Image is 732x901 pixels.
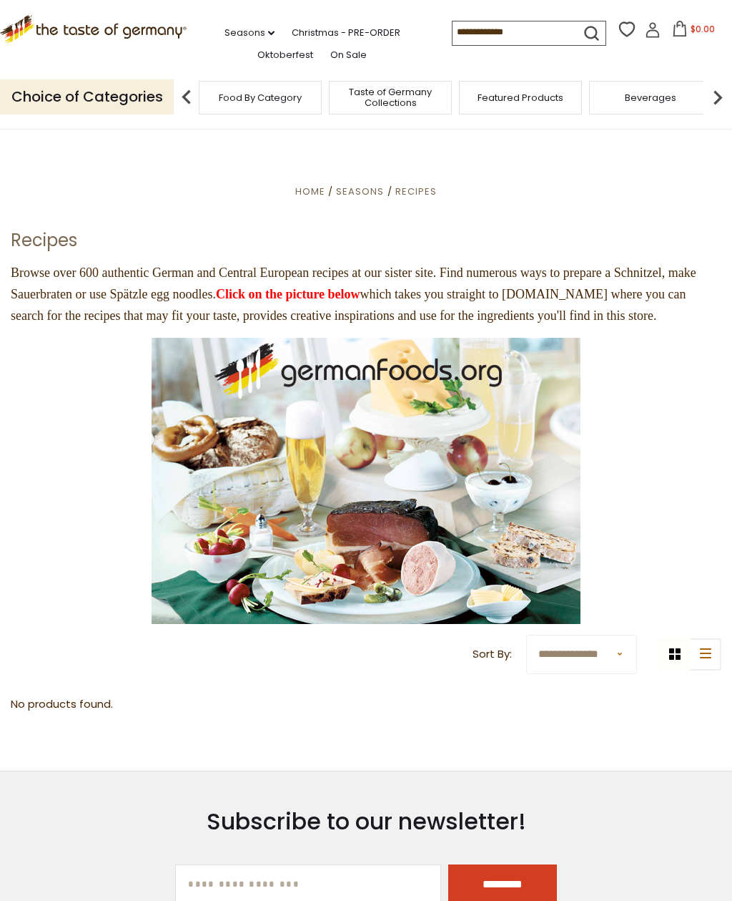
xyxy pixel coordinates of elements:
[336,185,384,198] a: Seasons
[691,23,715,35] span: $0.00
[478,92,563,103] a: Featured Products
[295,185,325,198] a: Home
[473,646,512,663] label: Sort By:
[175,807,556,836] h3: Subscribe to our newsletter!
[11,266,696,323] span: Browse over 600 authentic German and Central European recipes at our sister site. Find numerous w...
[257,47,313,63] a: Oktoberfest
[333,87,447,108] a: Taste of Germany Collections
[11,230,77,251] h1: Recipes
[395,185,437,198] a: Recipes
[216,287,360,301] a: Click on the picture below
[292,25,400,41] a: Christmas - PRE-ORDER
[330,47,367,63] a: On Sale
[703,83,732,112] img: next arrow
[152,338,580,624] img: germanfoods-recipes-link-3.jpg
[11,338,721,624] a: germanfoods-recipes-link-3.jpg
[625,92,676,103] a: Beverages
[11,696,721,714] div: No products found.
[219,92,302,103] a: Food By Category
[663,21,724,42] button: $0.00
[224,25,274,41] a: Seasons
[172,83,201,112] img: previous arrow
